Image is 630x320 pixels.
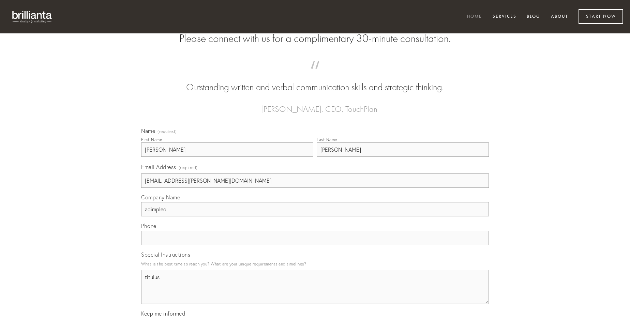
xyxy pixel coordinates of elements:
[141,310,185,317] span: Keep me informed
[152,94,478,116] figcaption: — [PERSON_NAME], CEO, TouchPlan
[141,251,190,258] span: Special Instructions
[522,11,545,22] a: Blog
[141,32,489,45] h2: Please connect with us for a complimentary 30-minute consultation.
[141,223,156,229] span: Phone
[488,11,521,22] a: Services
[7,7,58,27] img: brillianta - research, strategy, marketing
[141,259,489,269] p: What is the best time to reach you? What are your unique requirements and timelines?
[463,11,486,22] a: Home
[579,9,623,24] a: Start Now
[152,67,478,81] span: “
[141,127,155,134] span: Name
[179,163,198,172] span: (required)
[141,137,162,142] div: First Name
[157,129,177,134] span: (required)
[152,67,478,94] blockquote: Outstanding written and verbal communication skills and strategic thinking.
[141,270,489,304] textarea: titulus
[317,137,337,142] div: Last Name
[141,194,180,201] span: Company Name
[141,164,176,170] span: Email Address
[546,11,573,22] a: About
